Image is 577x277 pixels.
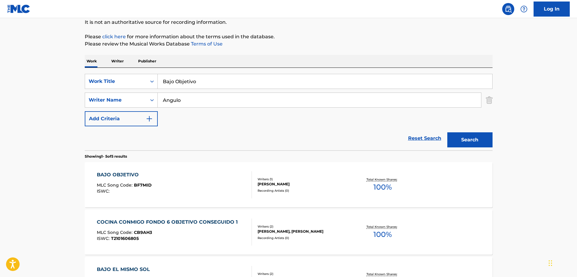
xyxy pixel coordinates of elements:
[89,78,143,85] div: Work Title
[366,225,399,229] p: Total Known Shares:
[109,55,125,68] p: Writer
[258,229,349,234] div: [PERSON_NAME], [PERSON_NAME]
[85,19,493,26] p: It is not an authoritative source for recording information.
[547,248,577,277] iframe: Chat Widget
[190,41,223,47] a: Terms of Use
[447,132,493,147] button: Search
[85,55,99,68] p: Work
[97,219,241,226] div: COCINA CONMIGO FONDO 6 OBJETIVO CONSEGUIDO 1
[373,229,392,240] span: 100 %
[258,236,349,240] div: Recording Artists ( 0 )
[85,209,493,255] a: COCINA CONMIGO FONDO 6 OBJETIVO CONSEGUIDO 1MLC Song Code:CB9AH3ISWC:T2101606805Writers (2)[PERSO...
[85,111,158,126] button: Add Criteria
[405,132,444,145] a: Reset Search
[486,93,493,108] img: Delete Criterion
[258,224,349,229] div: Writers ( 2 )
[97,266,153,273] div: BAJO EL MISMO SOL
[102,34,126,39] a: click here
[549,254,552,272] div: Drag
[258,188,349,193] div: Recording Artists ( 0 )
[111,236,139,241] span: T2101606805
[366,177,399,182] p: Total Known Shares:
[97,171,152,178] div: BAJO OBJETIVO
[518,3,530,15] div: Help
[258,272,349,276] div: Writers ( 2 )
[502,3,514,15] a: Public Search
[146,115,153,122] img: 9d2ae6d4665cec9f34b9.svg
[97,182,134,188] span: MLC Song Code :
[136,55,158,68] p: Publisher
[97,230,134,235] span: MLC Song Code :
[85,154,127,159] p: Showing 1 - 5 of 5 results
[85,40,493,48] p: Please review the Musical Works Database
[366,272,399,276] p: Total Known Shares:
[534,2,570,17] a: Log In
[85,33,493,40] p: Please for more information about the terms used in the database.
[85,74,493,150] form: Search Form
[505,5,512,13] img: search
[134,230,152,235] span: CB9AH3
[97,188,111,194] span: ISWC :
[258,181,349,187] div: [PERSON_NAME]
[373,182,392,193] span: 100 %
[134,182,152,188] span: BF7MID
[7,5,30,13] img: MLC Logo
[97,236,111,241] span: ISWC :
[85,162,493,207] a: BAJO OBJETIVOMLC Song Code:BF7MIDISWC:Writers (1)[PERSON_NAME]Recording Artists (0)Total Known Sh...
[89,96,143,104] div: Writer Name
[520,5,528,13] img: help
[258,177,349,181] div: Writers ( 1 )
